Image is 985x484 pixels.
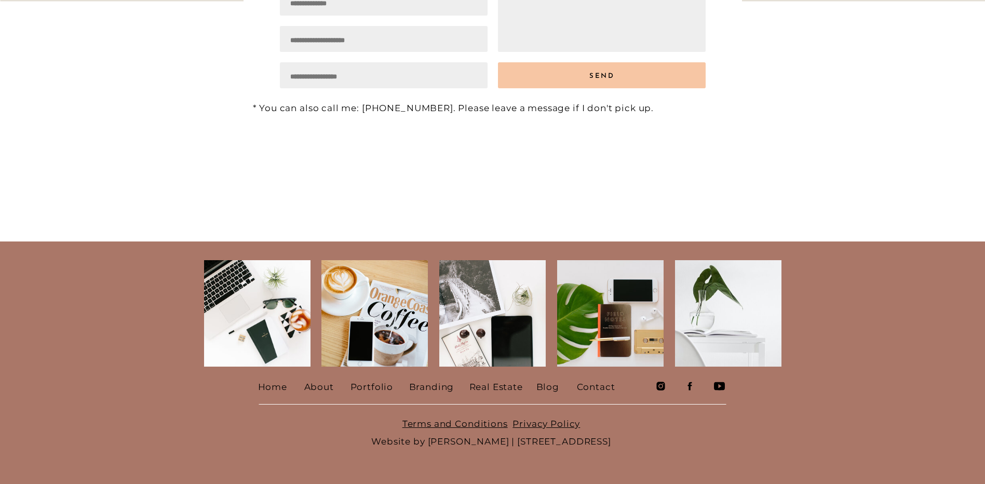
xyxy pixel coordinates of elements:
[321,260,428,367] img: jasmine-star-stock-photo5
[204,260,311,367] img: jasmine-star-stock-photo1
[536,378,560,394] a: Blog
[469,378,527,394] a: Real Estate
[258,378,288,394] a: Home
[577,378,617,394] a: Contact
[409,378,455,394] a: Branding
[439,260,546,367] img: jasmine-star-stock-photo2
[512,419,580,429] a: Privacy Policy
[350,378,393,394] a: Portfolio
[253,99,736,111] p: * You can also call me: [PHONE_NUMBER]. Please leave a message if I don't pick up.
[557,260,664,367] img: jasmine-star-stock-photo4
[675,260,781,367] img: sarah-dorweiler-lp40q07DIe0-unsplash
[500,63,705,88] a: send
[304,378,335,394] a: About
[402,419,508,429] a: Terms and Conditions
[258,415,725,448] p: Website by [PERSON_NAME] | [STREET_ADDRESS]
